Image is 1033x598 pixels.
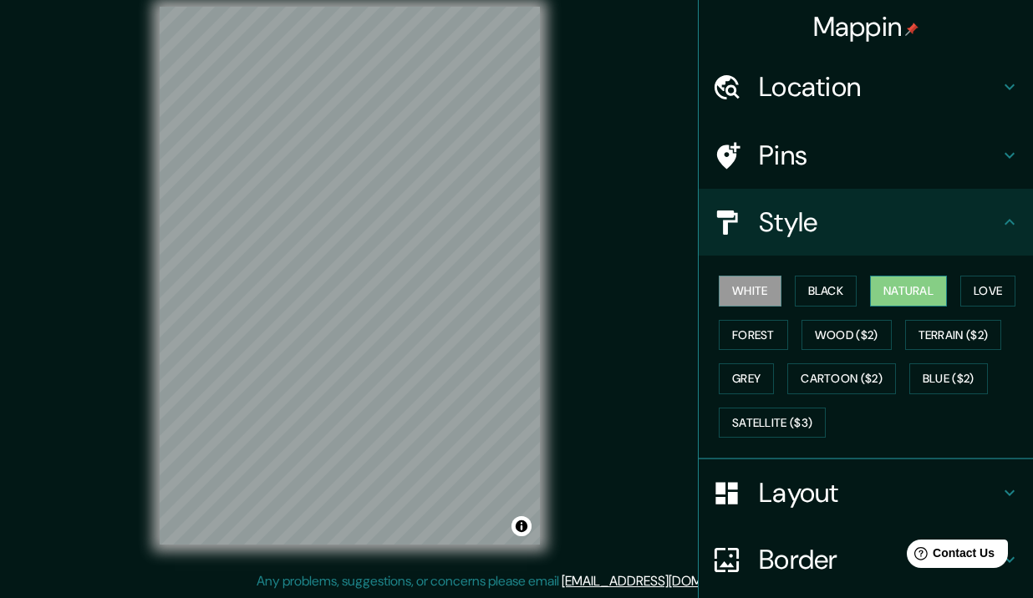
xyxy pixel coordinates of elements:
[905,23,919,36] img: pin-icon.png
[801,320,892,351] button: Wood ($2)
[960,276,1015,307] button: Love
[813,10,919,43] h4: Mappin
[884,533,1015,580] iframe: Help widget launcher
[909,363,988,394] button: Blue ($2)
[759,476,1000,509] h4: Layout
[905,320,1002,351] button: Terrain ($2)
[160,7,540,545] canvas: Map
[699,526,1033,593] div: Border
[562,572,768,590] a: [EMAIL_ADDRESS][DOMAIN_NAME]
[795,276,857,307] button: Black
[787,363,896,394] button: Cartoon ($2)
[719,320,788,351] button: Forest
[257,571,771,591] p: Any problems, suggestions, or concerns please email .
[699,53,1033,120] div: Location
[870,276,947,307] button: Natural
[511,516,532,536] button: Toggle attribution
[699,189,1033,256] div: Style
[719,363,774,394] button: Grey
[759,139,1000,172] h4: Pins
[759,205,1000,239] h4: Style
[719,408,826,438] button: Satellite ($3)
[719,276,781,307] button: White
[759,70,1000,104] h4: Location
[699,122,1033,189] div: Pins
[759,543,1000,576] h4: Border
[699,459,1033,526] div: Layout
